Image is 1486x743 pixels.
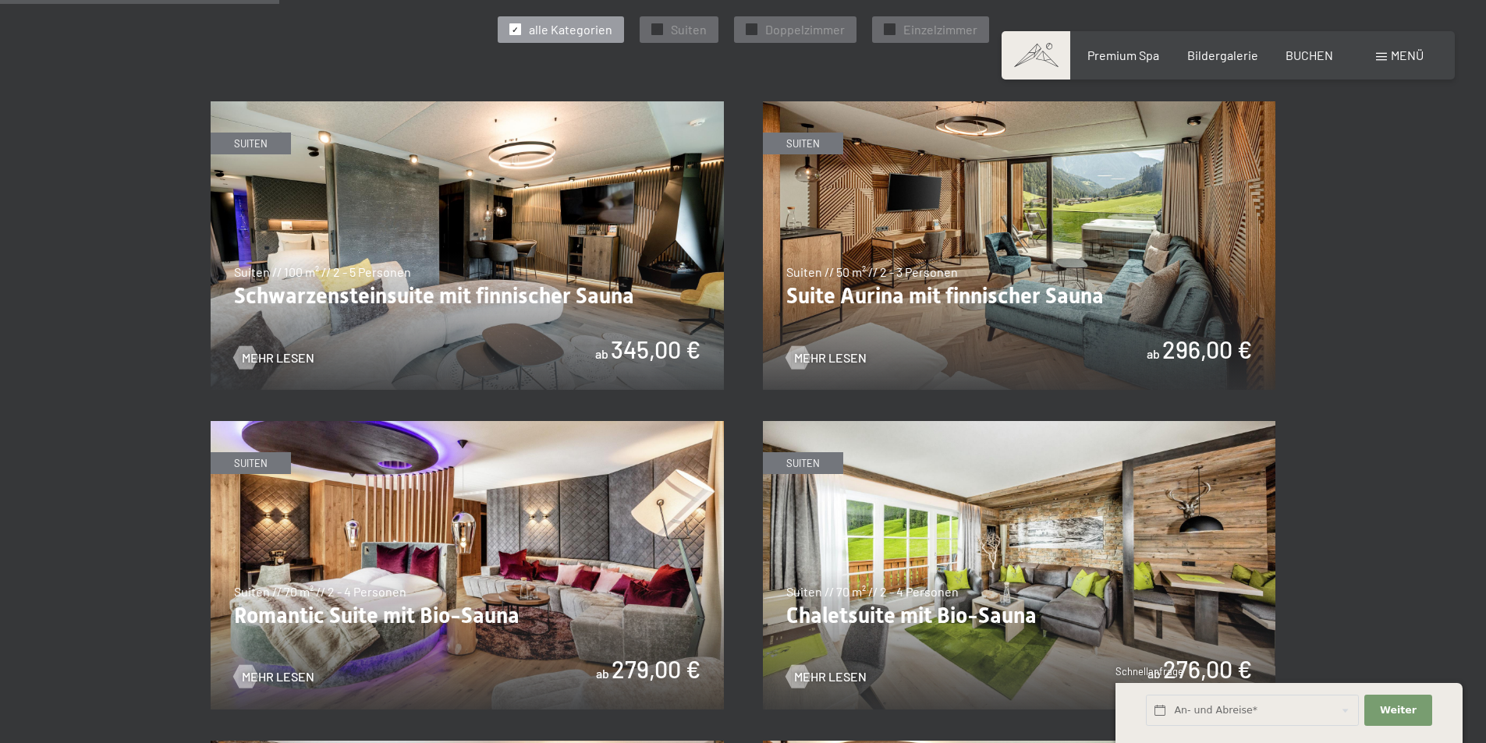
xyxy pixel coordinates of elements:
[765,21,845,38] span: Doppelzimmer
[1286,48,1333,62] a: BUCHEN
[1391,48,1424,62] span: Menü
[1087,48,1159,62] a: Premium Spa
[1364,695,1431,727] button: Weiter
[786,668,867,685] a: Mehr Lesen
[748,24,754,35] span: ✓
[211,421,724,709] img: Romantic Suite mit Bio-Sauna
[211,101,724,390] img: Schwarzensteinsuite mit finnischer Sauna
[763,422,1276,431] a: Chaletsuite mit Bio-Sauna
[1187,48,1258,62] a: Bildergalerie
[794,349,867,366] span: Mehr Lesen
[794,668,867,685] span: Mehr Lesen
[242,349,314,366] span: Mehr Lesen
[654,24,660,35] span: ✓
[1380,703,1417,717] span: Weiter
[1115,665,1183,678] span: Schnellanfrage
[671,21,707,38] span: Suiten
[242,668,314,685] span: Mehr Lesen
[886,24,892,35] span: ✓
[763,101,1276,390] img: Suite Aurina mit finnischer Sauna
[234,668,314,685] a: Mehr Lesen
[211,422,724,431] a: Romantic Suite mit Bio-Sauna
[234,349,314,366] a: Mehr Lesen
[763,421,1276,709] img: Chaletsuite mit Bio-Sauna
[512,24,518,35] span: ✓
[903,21,977,38] span: Einzelzimmer
[786,349,867,366] a: Mehr Lesen
[211,102,724,111] a: Schwarzensteinsuite mit finnischer Sauna
[529,21,612,38] span: alle Kategorien
[763,102,1276,111] a: Suite Aurina mit finnischer Sauna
